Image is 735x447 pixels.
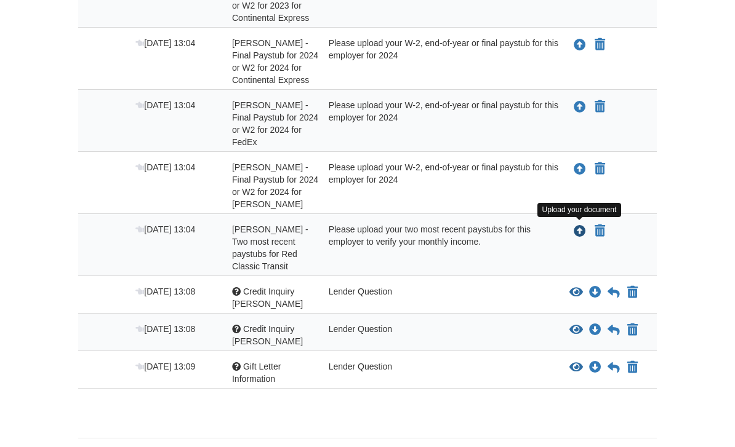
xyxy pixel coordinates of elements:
[626,323,639,338] button: Declare Credit Inquiry Corey not applicable
[319,360,561,385] div: Lender Question
[589,288,601,298] a: Download Credit Inquiry Brooke
[232,100,318,147] span: [PERSON_NAME] - Final Paystub for 2024 or W2 for 2024 for FedEx
[593,100,606,114] button: Declare Corey Winzenread - Final Paystub for 2024 or W2 for 2024 for FedEx not applicable
[319,99,561,148] div: Please upload your W-2, end-of-year or final paystub for this employer for 2024
[319,161,561,210] div: Please upload your W-2, end-of-year or final paystub for this employer for 2024
[135,324,195,334] span: [DATE] 13:08
[572,99,587,115] button: Upload Corey Winzenread - Final Paystub for 2024 or W2 for 2024 for FedEx
[232,324,303,346] span: Credit Inquiry [PERSON_NAME]
[569,324,583,336] button: View Credit Inquiry Corey
[232,287,303,309] span: Credit Inquiry [PERSON_NAME]
[593,224,606,239] button: Declare Corey Winzenread - Two most recent paystubs for Red Classic Transit not applicable
[135,100,195,110] span: [DATE] 13:04
[569,287,583,299] button: View Credit Inquiry Brooke
[593,162,606,176] button: Declare Corey Winzenread - Final Paystub for 2024 or W2 for 2024 for J. B. Hunt not applicable
[135,38,195,48] span: [DATE] 13:04
[319,285,561,310] div: Lender Question
[319,223,561,272] div: Please upload your two most recent paystubs for this employer to verify your monthly income.
[135,162,195,172] span: [DATE] 13:04
[589,325,601,335] a: Download Credit Inquiry Corey
[135,362,195,371] span: [DATE] 13:09
[319,323,561,347] div: Lender Question
[569,362,583,374] button: View Gift Letter Information
[572,37,587,53] button: Upload Corey Winzenread - Final Paystub for 2024 or W2 for 2024 for Continental Express
[232,224,308,271] span: [PERSON_NAME] - Two most recent paystubs for Red Classic Transit
[232,362,281,384] span: Gift Letter Information
[626,285,639,300] button: Declare Credit Inquiry Brooke not applicable
[572,161,587,177] button: Upload Corey Winzenread - Final Paystub for 2024 or W2 for 2024 for J. B. Hunt
[232,162,318,209] span: [PERSON_NAME] - Final Paystub for 2024 or W2 for 2024 for [PERSON_NAME]
[232,38,318,85] span: [PERSON_NAME] - Final Paystub for 2024 or W2 for 2024 for Continental Express
[135,224,195,234] span: [DATE] 13:04
[319,37,561,86] div: Please upload your W-2, end-of-year or final paystub for this employer for 2024
[537,203,622,217] div: Upload your document
[572,223,587,239] button: Upload Corey Winzenread - Two most recent paystubs for Red Classic Transit
[593,38,606,52] button: Declare Corey Winzenread - Final Paystub for 2024 or W2 for 2024 for Continental Express not appl...
[626,360,639,375] button: Declare Gift Letter Information not applicable
[589,363,601,373] a: Download Gift Letter Information
[135,287,195,296] span: [DATE] 13:08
